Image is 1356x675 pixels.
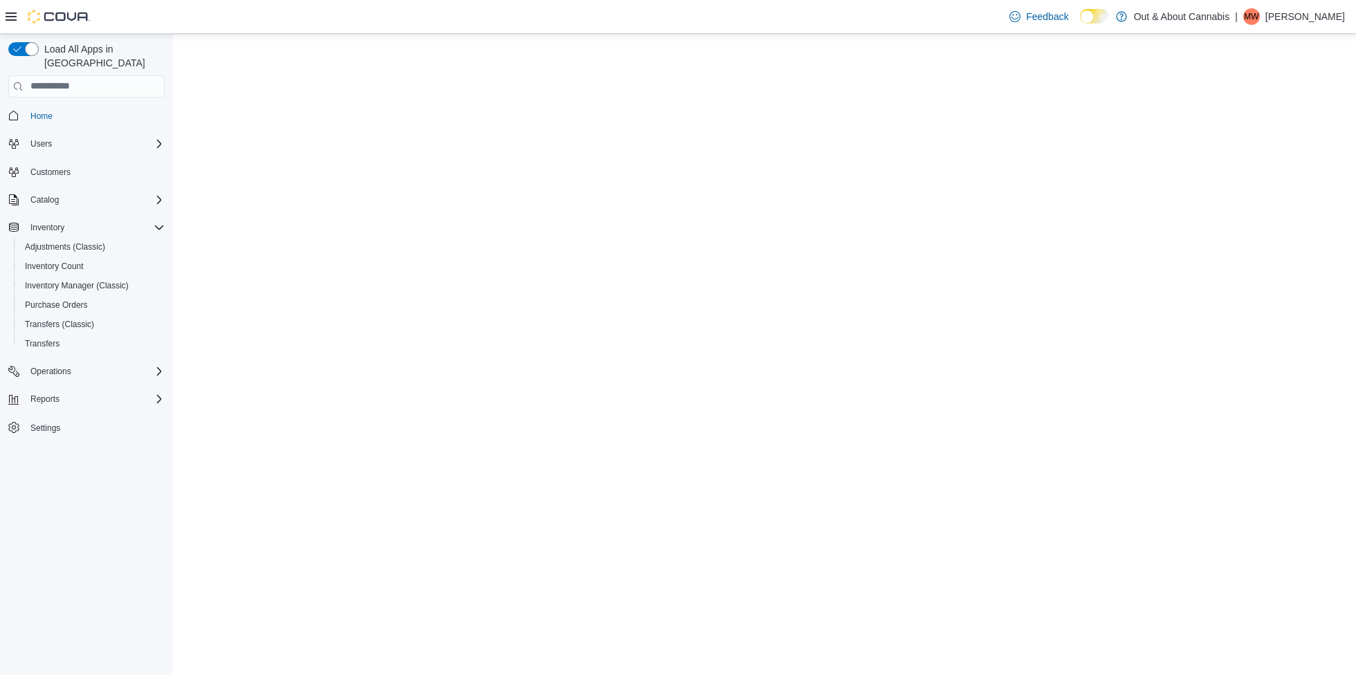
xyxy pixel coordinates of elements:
a: Inventory Count [19,258,89,275]
span: Operations [25,363,165,380]
a: Home [25,108,58,124]
a: Transfers [19,335,65,352]
p: Out & About Cannabis [1134,8,1230,25]
a: Purchase Orders [19,297,93,313]
a: Adjustments (Classic) [19,239,111,255]
button: Operations [3,362,170,381]
span: Reports [25,391,165,407]
span: Operations [30,366,71,377]
div: Mark Wolk [1243,8,1260,25]
span: Feedback [1026,10,1068,24]
span: Reports [30,394,59,405]
span: Inventory Count [25,261,84,272]
span: Transfers (Classic) [25,319,94,330]
span: Inventory Count [19,258,165,275]
span: Users [30,138,52,149]
button: Purchase Orders [14,295,170,315]
span: Settings [30,423,60,434]
span: Inventory [25,219,165,236]
p: | [1235,8,1238,25]
button: Reports [25,391,65,407]
span: Settings [25,418,165,436]
input: Dark Mode [1080,9,1109,24]
span: Transfers [19,335,165,352]
button: Home [3,106,170,126]
button: Inventory [3,218,170,237]
span: Customers [25,163,165,181]
a: Customers [25,164,76,181]
nav: Complex example [8,100,165,474]
button: Inventory Count [14,257,170,276]
button: Adjustments (Classic) [14,237,170,257]
span: Transfers [25,338,59,349]
button: Transfers (Classic) [14,315,170,334]
a: Transfers (Classic) [19,316,100,333]
button: Transfers [14,334,170,353]
span: Purchase Orders [25,299,88,311]
span: Adjustments (Classic) [19,239,165,255]
span: Load All Apps in [GEOGRAPHIC_DATA] [39,42,165,70]
a: Settings [25,420,66,436]
span: Inventory Manager (Classic) [19,277,165,294]
button: Catalog [25,192,64,208]
span: Customers [30,167,71,178]
button: Inventory Manager (Classic) [14,276,170,295]
button: Catalog [3,190,170,210]
img: Cova [28,10,90,24]
span: Inventory [30,222,64,233]
p: [PERSON_NAME] [1265,8,1345,25]
button: Inventory [25,219,70,236]
span: Catalog [25,192,165,208]
span: Transfers (Classic) [19,316,165,333]
span: MW [1244,8,1258,25]
button: Customers [3,162,170,182]
a: Feedback [1004,3,1074,30]
span: Home [30,111,53,122]
span: Inventory Manager (Classic) [25,280,129,291]
span: Adjustments (Classic) [25,241,105,252]
button: Operations [25,363,77,380]
span: Catalog [30,194,59,205]
span: Purchase Orders [19,297,165,313]
button: Settings [3,417,170,437]
button: Reports [3,389,170,409]
button: Users [3,134,170,154]
a: Inventory Manager (Classic) [19,277,134,294]
button: Users [25,136,57,152]
span: Home [25,107,165,124]
span: Users [25,136,165,152]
